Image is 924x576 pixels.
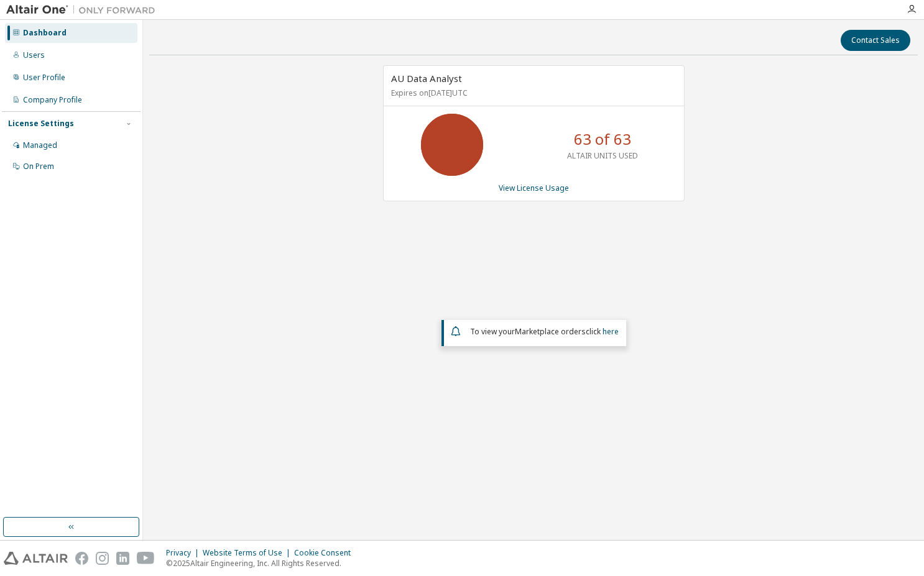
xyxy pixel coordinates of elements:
[23,28,67,38] div: Dashboard
[75,552,88,565] img: facebook.svg
[23,50,45,60] div: Users
[23,73,65,83] div: User Profile
[203,548,294,558] div: Website Terms of Use
[515,326,586,337] em: Marketplace orders
[603,326,619,337] a: here
[6,4,162,16] img: Altair One
[8,119,74,129] div: License Settings
[137,552,155,565] img: youtube.svg
[166,548,203,558] div: Privacy
[499,183,569,193] a: View License Usage
[4,552,68,565] img: altair_logo.svg
[96,552,109,565] img: instagram.svg
[841,30,910,51] button: Contact Sales
[294,548,358,558] div: Cookie Consent
[391,88,673,98] p: Expires on [DATE] UTC
[23,95,82,105] div: Company Profile
[567,150,638,161] p: ALTAIR UNITS USED
[116,552,129,565] img: linkedin.svg
[166,558,358,569] p: © 2025 Altair Engineering, Inc. All Rights Reserved.
[470,326,619,337] span: To view your click
[23,162,54,171] div: On Prem
[391,72,462,85] span: AU Data Analyst
[574,129,631,150] p: 63 of 63
[23,140,57,150] div: Managed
